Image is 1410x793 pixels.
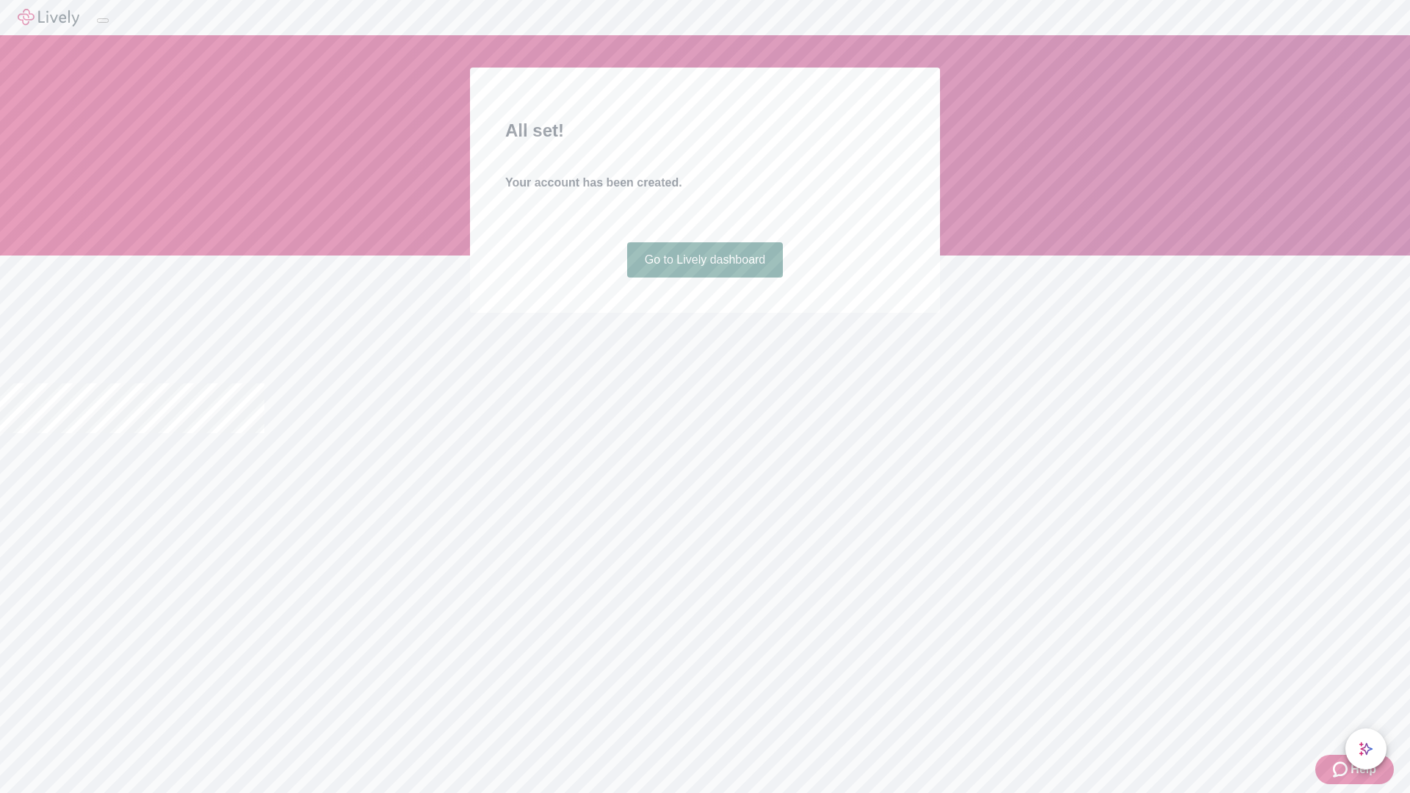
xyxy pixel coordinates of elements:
[505,174,905,192] h4: Your account has been created.
[1345,728,1386,770] button: chat
[1333,761,1351,778] svg: Zendesk support icon
[1315,755,1394,784] button: Zendesk support iconHelp
[627,242,784,278] a: Go to Lively dashboard
[505,117,905,144] h2: All set!
[97,18,109,23] button: Log out
[1359,742,1373,756] svg: Lively AI Assistant
[1351,761,1376,778] span: Help
[18,9,79,26] img: Lively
